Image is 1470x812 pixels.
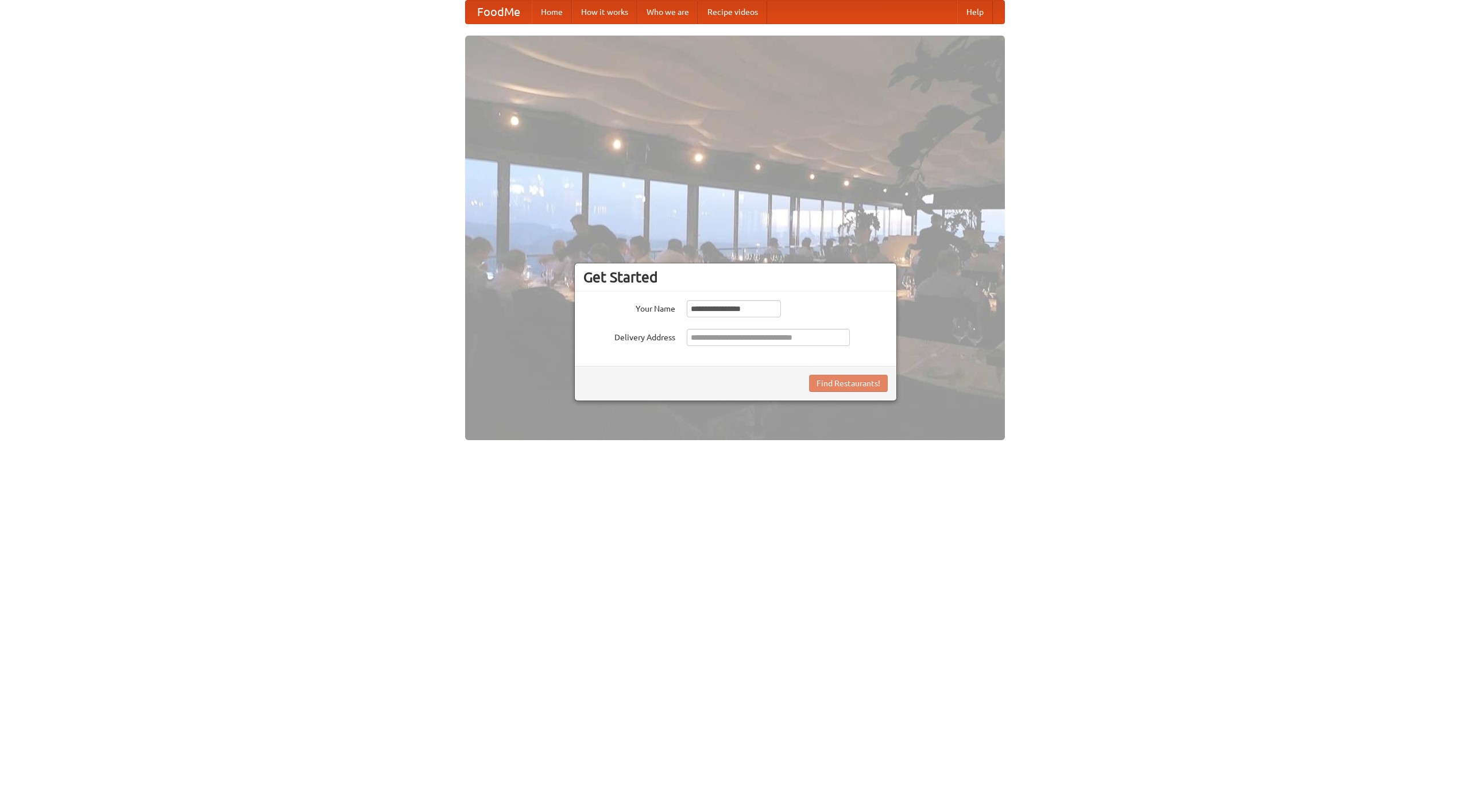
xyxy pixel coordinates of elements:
h3: Get Started [583,269,888,286]
label: Your Name [583,300,675,314]
a: Help [957,1,993,24]
a: Who we are [637,1,698,24]
label: Delivery Address [583,329,675,343]
button: Find Restaurants! [809,375,888,392]
a: FoodMe [466,1,532,24]
a: Recipe videos [698,1,767,24]
a: Home [532,1,572,24]
a: How it works [572,1,637,24]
